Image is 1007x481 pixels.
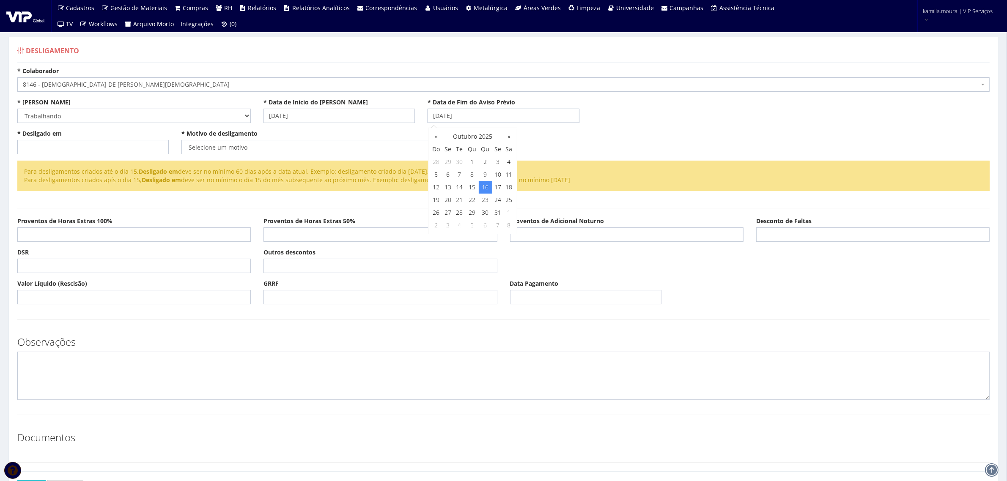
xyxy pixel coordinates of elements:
label: Desconto de Faltas [756,217,812,225]
span: Cadastros [66,4,95,12]
td: 14 [454,181,465,194]
th: Qu [465,143,479,156]
td: 30 [479,206,492,219]
label: * Desligado em [17,129,62,138]
td: 7 [492,219,503,232]
span: Desligamento [26,46,79,55]
label: Proventos de Horas Extras 100% [17,217,112,225]
span: Áreas Verdes [524,4,561,12]
td: 8 [465,168,479,181]
td: 7 [454,168,465,181]
td: 8 [504,219,515,232]
td: 9 [479,168,492,181]
td: 29 [442,156,454,168]
label: * Motivo de desligamento [181,129,258,138]
label: Proventos de Horas Extras 50% [263,217,355,225]
th: » [504,130,515,143]
td: 19 [431,194,442,206]
h3: Documentos [17,432,990,443]
td: 25 [504,194,515,206]
span: Limpeza [577,4,601,12]
label: * Data de Início do [PERSON_NAME] [263,98,368,107]
td: 15 [465,181,479,194]
td: 12 [431,181,442,194]
a: Arquivo Morto [121,16,178,32]
td: 4 [504,156,515,168]
th: Do [431,143,442,156]
span: 8146 - JAINE DE LIMA SANTOS [17,77,990,92]
span: Relatórios Analíticos [292,4,350,12]
td: 6 [479,219,492,232]
span: Relatórios [248,4,277,12]
label: Proventos de Adicional Noturno [510,217,604,225]
label: * Colaborador [17,67,59,75]
li: Para desligamentos criados até o dia 15, deve ser no mínimo 60 dias após a data atual. Exemplo: d... [24,167,983,176]
span: kamilla.moura | VIP Serviços [923,7,993,15]
td: 22 [465,194,479,206]
td: 31 [492,206,503,219]
td: 30 [454,156,465,168]
td: 13 [442,181,454,194]
td: 3 [442,219,454,232]
label: DSR [17,248,29,257]
label: Data Pagamento [510,279,559,288]
span: (0) [230,20,236,28]
td: 1 [465,156,479,168]
td: 26 [431,206,442,219]
a: Integrações [178,16,217,32]
label: GRRF [263,279,279,288]
span: Integrações [181,20,214,28]
td: 6 [442,168,454,181]
span: Universidade [616,4,654,12]
strong: Desligado em [142,176,181,184]
a: (0) [217,16,240,32]
label: * [PERSON_NAME] [17,98,71,107]
td: 18 [504,181,515,194]
th: Se [442,143,454,156]
span: Workflows [89,20,118,28]
td: 2 [479,156,492,168]
td: 10 [492,168,503,181]
th: Outubro 2025 [442,130,504,143]
th: Sa [504,143,515,156]
span: Compras [183,4,209,12]
a: Workflows [77,16,121,32]
td: 23 [479,194,492,206]
th: Te [454,143,465,156]
td: 27 [442,206,454,219]
td: 24 [492,194,503,206]
span: Gestão de Materiais [110,4,167,12]
td: 5 [431,168,442,181]
span: Arquivo Morto [134,20,174,28]
span: TV [66,20,73,28]
th: Qu [479,143,492,156]
span: Correspondências [366,4,417,12]
span: RH [224,4,232,12]
label: Outros descontos [263,248,316,257]
td: 28 [431,156,442,168]
li: Para desligamentos criados apís o dia 15, deve ser no mínimo o dia 15 do mês subsequente ao próxi... [24,176,983,184]
th: « [431,130,442,143]
span: 8146 - JAINE DE LIMA SANTOS [23,80,979,89]
td: 16 [479,181,492,194]
td: 11 [504,168,515,181]
td: 21 [454,194,465,206]
span: Usuários [433,4,458,12]
td: 28 [454,206,465,219]
span: Assistência Técnica [719,4,774,12]
td: 20 [442,194,454,206]
label: * Data de Fim do Aviso Prévio [428,98,515,107]
label: Valor Líquido (Rescisão) [17,279,87,288]
td: 17 [492,181,503,194]
td: 2 [431,219,442,232]
a: TV [54,16,77,32]
td: 4 [454,219,465,232]
td: 1 [504,206,515,219]
strong: Desligado em [139,167,178,175]
td: 3 [492,156,503,168]
img: logo [6,10,44,22]
h3: Observações [17,336,990,347]
td: 29 [465,206,479,219]
td: 5 [465,219,479,232]
th: Se [492,143,503,156]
